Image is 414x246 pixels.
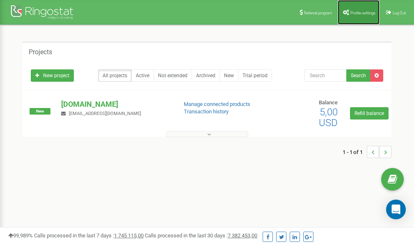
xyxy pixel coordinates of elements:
[153,69,192,82] a: Not extended
[31,69,74,82] a: New project
[228,232,257,239] u: 7 382 453,00
[98,69,132,82] a: All projects
[29,48,52,56] h5: Projects
[304,11,332,15] span: Referral program
[350,107,389,120] a: Refill balance
[145,232,257,239] span: Calls processed in the last 30 days :
[34,232,144,239] span: Calls processed in the last 7 days :
[184,108,229,115] a: Transaction history
[346,69,371,82] button: Search
[350,11,375,15] span: Profile settings
[69,111,141,116] span: [EMAIL_ADDRESS][DOMAIN_NAME]
[114,232,144,239] u: 1 745 115,00
[386,200,406,219] div: Open Intercom Messenger
[393,11,406,15] span: Log Out
[304,69,347,82] input: Search
[8,232,33,239] span: 99,989%
[319,106,338,129] span: 5,00 USD
[238,69,272,82] a: Trial period
[184,101,250,107] a: Manage connected products
[192,69,220,82] a: Archived
[131,69,154,82] a: Active
[343,146,367,158] span: 1 - 1 of 1
[343,138,391,166] nav: ...
[30,108,50,115] span: New
[61,99,170,110] p: [DOMAIN_NAME]
[319,99,338,106] span: Balance
[220,69,238,82] a: New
